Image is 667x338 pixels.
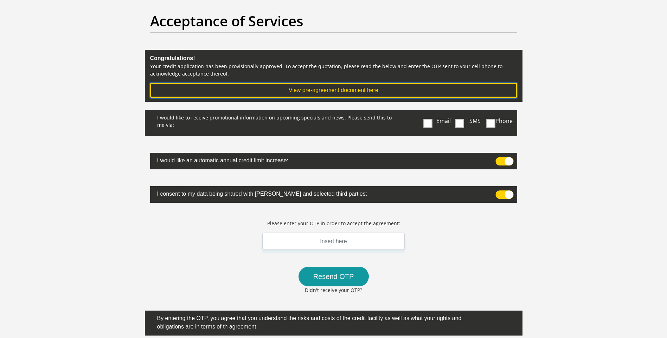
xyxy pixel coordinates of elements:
[150,311,481,333] label: By entering the OTP, you agree that you understand the risks and costs of the credit facility as ...
[262,233,405,250] input: Insert here
[150,153,481,167] label: I would like an automatic annual credit limit increase:
[150,55,195,61] b: Congratulations!
[150,186,481,200] label: I consent to my data being shared with [PERSON_NAME] and selected third parties:
[150,13,517,30] h2: Acceptance of Services
[150,83,517,98] button: View pre-agreement document here
[244,286,423,294] p: Didn't receive your OTP?
[150,63,517,77] p: Your credit application has been provisionally approved. To accept the quotation, please read the...
[299,267,369,286] button: Resend OTP
[436,117,451,125] span: Email
[495,117,513,125] span: Phone
[150,110,400,130] p: I would like to receive promotional information on upcoming specials and news. Please send this t...
[469,117,481,125] span: SMS
[267,220,400,227] p: Please enter your OTP in order to accept the agreement:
